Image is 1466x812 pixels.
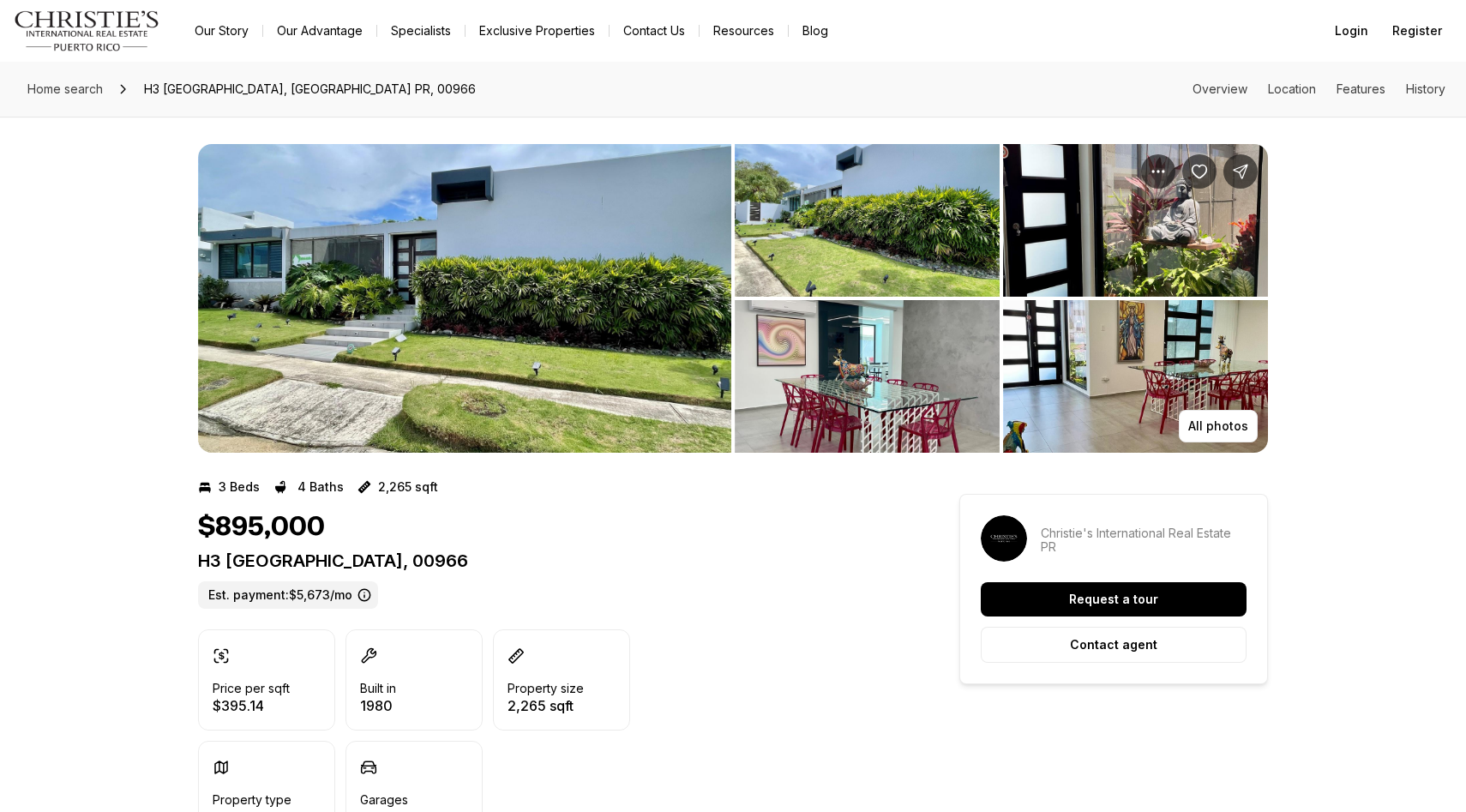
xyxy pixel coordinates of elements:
[21,75,110,103] a: Home search
[198,144,731,453] li: 1 of 6
[198,511,325,544] h1: $895,000
[219,480,260,494] p: 3 Beds
[1188,419,1248,433] p: All photos
[378,480,438,494] p: 2,265 sqft
[1141,154,1175,189] button: Property options
[181,19,262,43] a: Our Story
[981,582,1247,617] button: Request a tour
[360,699,396,713] p: 1980
[508,699,584,713] p: 2,265 sqft
[1406,81,1445,96] a: Skip to: History
[1193,82,1445,96] nav: Page section menu
[213,682,290,695] p: Price per sqft
[735,300,1000,453] button: View image gallery
[1392,24,1442,38] span: Register
[610,19,699,43] button: Contact Us
[273,473,344,501] button: 4 Baths
[1003,144,1268,297] button: View image gallery
[1193,81,1247,96] a: Skip to: Overview
[1003,300,1268,453] button: View image gallery
[1325,14,1379,48] button: Login
[263,19,376,43] a: Our Advantage
[735,144,1268,453] li: 2 of 6
[213,699,290,713] p: $395.14
[508,682,584,695] p: Property size
[1382,14,1452,48] button: Register
[198,144,1268,453] div: Listing Photos
[700,19,788,43] a: Resources
[377,19,465,43] a: Specialists
[198,581,378,609] label: Est. payment: $5,673/mo
[198,144,731,453] button: View image gallery
[360,682,396,695] p: Built in
[1223,154,1258,189] button: Share Property: H3 CAPARRA HILLS
[1041,526,1247,554] p: Christie's International Real Estate PR
[1182,154,1217,189] button: Save Property: H3 CAPARRA HILLS
[1337,81,1385,96] a: Skip to: Features
[360,793,408,807] p: Garages
[1069,592,1158,606] p: Request a tour
[198,550,898,571] p: H3 [GEOGRAPHIC_DATA], 00966
[297,480,344,494] p: 4 Baths
[981,627,1247,663] button: Contact agent
[137,75,483,103] span: H3 [GEOGRAPHIC_DATA], [GEOGRAPHIC_DATA] PR, 00966
[789,19,842,43] a: Blog
[14,10,160,51] img: logo
[27,81,103,96] span: Home search
[1268,81,1316,96] a: Skip to: Location
[1335,24,1368,38] span: Login
[735,144,1000,297] button: View image gallery
[1070,638,1157,652] p: Contact agent
[466,19,609,43] a: Exclusive Properties
[213,793,291,807] p: Property type
[1179,410,1258,442] button: All photos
